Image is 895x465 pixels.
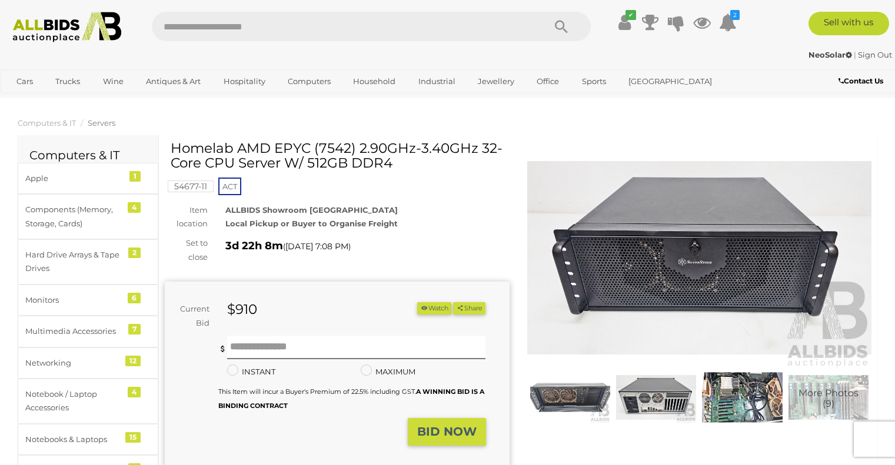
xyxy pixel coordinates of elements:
[156,203,217,231] div: Item location
[18,239,158,285] a: Hard Drive Arrays & Tape Drives 2
[227,301,257,317] strong: $910
[809,50,854,59] a: NeoSolar
[18,118,76,128] a: Computers & IT
[225,205,398,215] strong: ALLBIDS Showroom [GEOGRAPHIC_DATA]
[171,141,507,171] h1: Homelab AMD EPYC (7542) 2.90GHz-3.40GHz 32-Core CPU Server W/ 512GB DDR4
[839,76,883,85] b: Contact Us
[527,147,872,369] img: Homelab AMD EPYC (7542) 2.90GHz-3.40GHz 32-Core CPU Server W/ 512GB DDR4
[25,248,122,276] div: Hard Drive Arrays & Tape Drives
[227,365,275,379] label: INSTANT
[18,379,158,424] a: Notebook / Laptop Accessories 4
[621,72,720,91] a: [GEOGRAPHIC_DATA]
[128,247,141,258] div: 2
[809,50,852,59] strong: NeoSolar
[788,372,869,423] a: More Photos(9)
[25,433,122,446] div: Notebooks & Laptops
[48,72,88,91] a: Trucks
[529,72,567,91] a: Office
[798,388,859,409] span: More Photos (9)
[25,293,122,307] div: Monitors
[218,178,241,195] span: ACT
[216,72,273,91] a: Hospitality
[854,50,856,59] span: |
[225,219,398,228] strong: Local Pickup or Buyer to Organise Freight
[218,387,484,409] b: A WINNING BID IS A BINDING CONTRACT
[25,356,122,370] div: Networking
[25,203,122,230] div: Components (Memory, Storage, Cards)
[719,12,737,33] a: 2
[29,149,147,162] h2: Computers & IT
[25,387,122,415] div: Notebook / Laptop Accessories
[138,72,208,91] a: Antiques & Art
[417,302,451,315] li: Watch this item
[25,325,122,338] div: Multimedia Accessories
[128,387,141,397] div: 4
[839,75,886,88] a: Contact Us
[95,72,131,91] a: Wine
[283,242,351,251] span: ( )
[125,356,141,366] div: 12
[18,424,158,455] a: Notebooks & Laptops 15
[168,182,214,191] a: 54677-11
[225,239,283,252] strong: 3d 22h 8m
[809,12,889,35] a: Sell with us
[470,72,522,91] a: Jewellery
[417,424,477,439] strong: BID NOW
[730,10,740,20] i: 2
[788,372,869,423] img: Homelab AMD EPYC (7542) 2.90GHz-3.40GHz 32-Core CPU Server W/ 512GB DDR4
[702,372,782,423] img: Homelab AMD EPYC (7542) 2.90GHz-3.40GHz 32-Core CPU Server W/ 512GB DDR4
[616,372,696,423] img: Homelab AMD EPYC (7542) 2.90GHz-3.40GHz 32-Core CPU Server W/ 512GB DDR4
[417,302,451,315] button: Watch
[532,12,591,41] button: Search
[25,172,122,185] div: Apple
[18,316,158,347] a: Multimedia Accessories 7
[18,285,158,316] a: Monitors 6
[168,180,214,192] mark: 54677-11
[18,194,158,239] a: Components (Memory, Storage, Cards) 4
[6,12,128,42] img: Allbids.com.au
[625,10,636,20] i: ✔
[285,241,348,252] span: [DATE] 7:08 PM
[88,118,115,128] a: Servers
[125,432,141,443] div: 15
[615,12,633,33] a: ✔
[574,72,614,91] a: Sports
[453,302,485,315] button: Share
[129,171,141,182] div: 1
[858,50,892,59] a: Sign Out
[18,347,158,379] a: Networking 12
[18,163,158,194] a: Apple 1
[156,236,217,264] div: Set to close
[530,372,610,423] img: Homelab AMD EPYC (7542) 2.90GHz-3.40GHz 32-Core CPU Server W/ 512GB DDR4
[128,293,141,303] div: 6
[411,72,463,91] a: Industrial
[128,202,141,213] div: 4
[345,72,403,91] a: Household
[128,324,141,334] div: 7
[9,72,41,91] a: Cars
[408,418,486,446] button: BID NOW
[280,72,338,91] a: Computers
[361,365,415,379] label: MAXIMUM
[218,387,484,409] small: This Item will incur a Buyer's Premium of 22.5% including GST.
[165,302,218,330] div: Current Bid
